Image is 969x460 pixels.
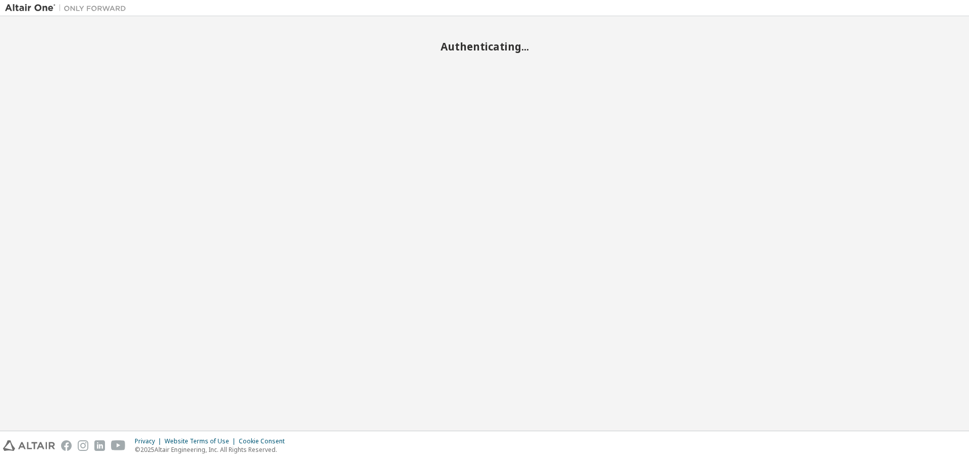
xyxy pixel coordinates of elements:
img: linkedin.svg [94,440,105,451]
p: © 2025 Altair Engineering, Inc. All Rights Reserved. [135,445,291,454]
div: Cookie Consent [239,437,291,445]
h2: Authenticating... [5,40,964,53]
img: instagram.svg [78,440,88,451]
img: youtube.svg [111,440,126,451]
img: Altair One [5,3,131,13]
div: Website Terms of Use [165,437,239,445]
img: facebook.svg [61,440,72,451]
img: altair_logo.svg [3,440,55,451]
div: Privacy [135,437,165,445]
